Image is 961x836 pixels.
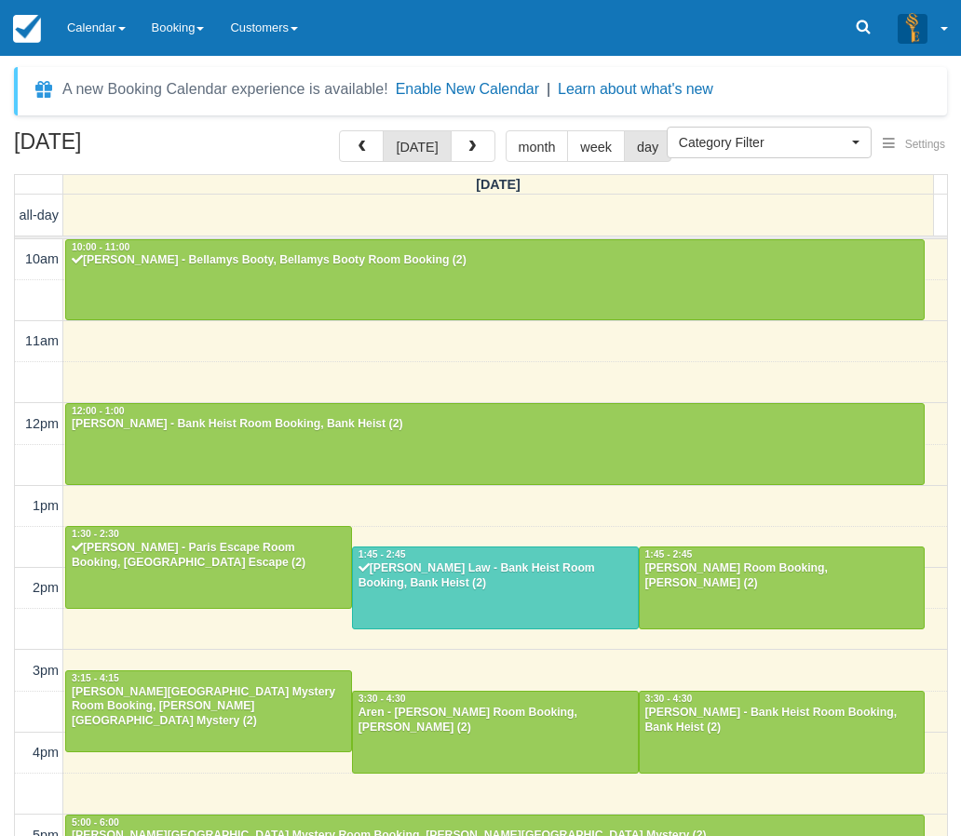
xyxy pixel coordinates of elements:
[624,130,671,162] button: day
[72,529,119,539] span: 1:30 - 2:30
[62,78,388,101] div: A new Booking Calendar experience is available!
[13,15,41,43] img: checkfront-main-nav-mini-logo.png
[33,498,59,513] span: 1pm
[547,81,550,97] span: |
[352,546,639,628] a: 1:45 - 2:45[PERSON_NAME] Law - Bank Heist Room Booking, Bank Heist (2)
[905,138,945,151] span: Settings
[71,253,919,268] div: [PERSON_NAME] - Bellamys Booty, Bellamys Booty Room Booking (2)
[639,691,926,773] a: 3:30 - 4:30[PERSON_NAME] - Bank Heist Room Booking, Bank Heist (2)
[65,670,352,752] a: 3:15 - 4:15[PERSON_NAME][GEOGRAPHIC_DATA] Mystery Room Booking, [PERSON_NAME][GEOGRAPHIC_DATA] My...
[71,417,919,432] div: [PERSON_NAME] - Bank Heist Room Booking, Bank Heist (2)
[20,208,59,222] span: all-day
[558,81,713,97] a: Learn about what's new
[33,663,59,678] span: 3pm
[645,694,693,704] span: 3:30 - 4:30
[65,239,925,321] a: 10:00 - 11:00[PERSON_NAME] - Bellamys Booty, Bellamys Booty Room Booking (2)
[33,580,59,595] span: 2pm
[14,130,250,165] h2: [DATE]
[72,242,129,252] span: 10:00 - 11:00
[65,403,925,485] a: 12:00 - 1:00[PERSON_NAME] - Bank Heist Room Booking, Bank Heist (2)
[25,416,59,431] span: 12pm
[644,706,920,735] div: [PERSON_NAME] - Bank Heist Room Booking, Bank Heist (2)
[71,685,346,730] div: [PERSON_NAME][GEOGRAPHIC_DATA] Mystery Room Booking, [PERSON_NAME][GEOGRAPHIC_DATA] Mystery (2)
[72,406,125,416] span: 12:00 - 1:00
[476,177,521,192] span: [DATE]
[639,546,926,628] a: 1:45 - 2:45[PERSON_NAME] Room Booking, [PERSON_NAME] (2)
[898,13,927,43] img: A3
[71,541,346,571] div: [PERSON_NAME] - Paris Escape Room Booking, [GEOGRAPHIC_DATA] Escape (2)
[645,549,693,560] span: 1:45 - 2:45
[359,549,406,560] span: 1:45 - 2:45
[65,526,352,608] a: 1:30 - 2:30[PERSON_NAME] - Paris Escape Room Booking, [GEOGRAPHIC_DATA] Escape (2)
[396,80,539,99] button: Enable New Calendar
[358,706,633,735] div: Aren - [PERSON_NAME] Room Booking, [PERSON_NAME] (2)
[383,130,451,162] button: [DATE]
[506,130,569,162] button: month
[72,673,119,683] span: 3:15 - 4:15
[358,561,633,591] div: [PERSON_NAME] Law - Bank Heist Room Booking, Bank Heist (2)
[359,694,406,704] span: 3:30 - 4:30
[25,251,59,266] span: 10am
[679,133,847,152] span: Category Filter
[567,130,625,162] button: week
[25,333,59,348] span: 11am
[33,745,59,760] span: 4pm
[872,131,956,158] button: Settings
[667,127,872,158] button: Category Filter
[72,817,119,828] span: 5:00 - 6:00
[644,561,920,591] div: [PERSON_NAME] Room Booking, [PERSON_NAME] (2)
[352,691,639,773] a: 3:30 - 4:30Aren - [PERSON_NAME] Room Booking, [PERSON_NAME] (2)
